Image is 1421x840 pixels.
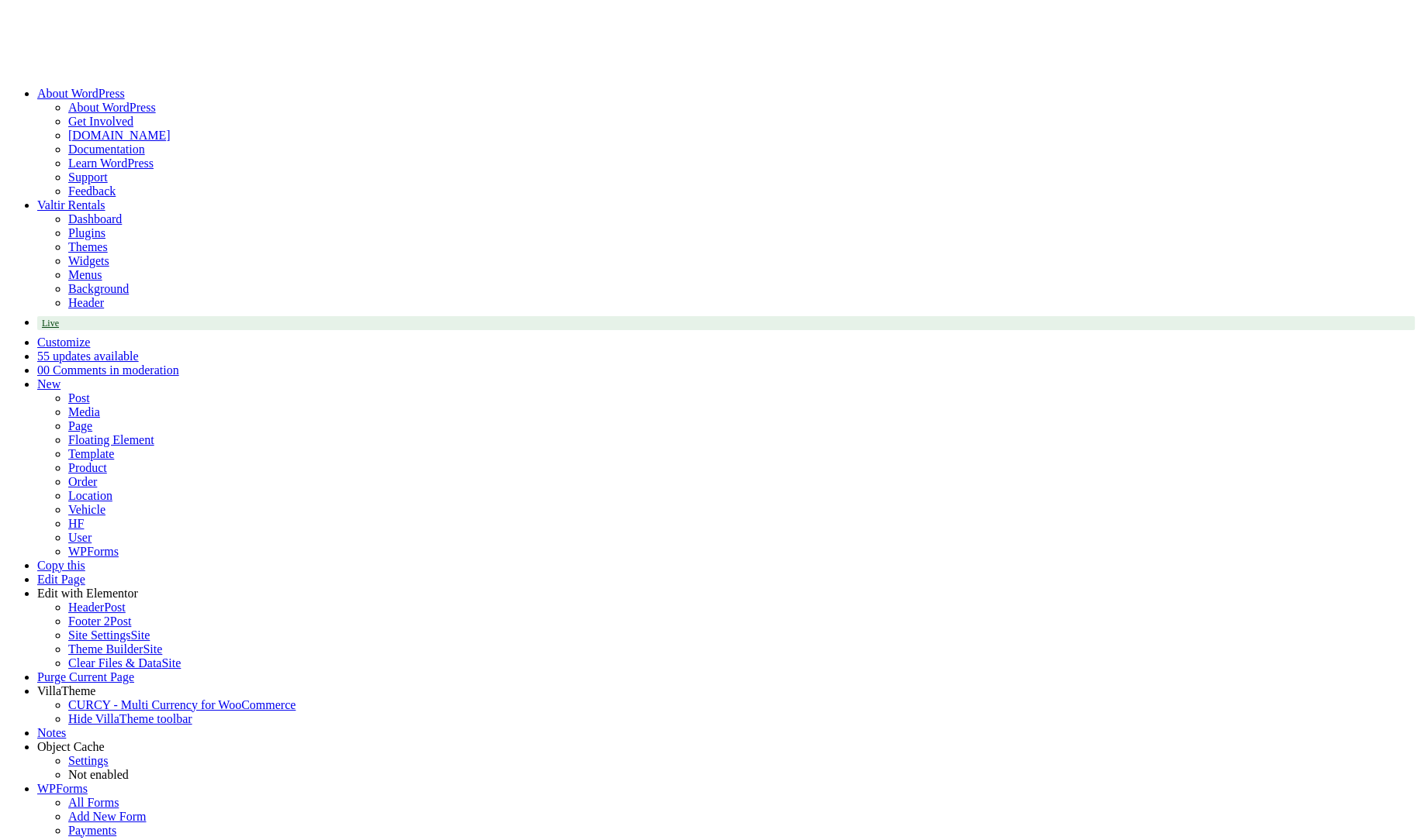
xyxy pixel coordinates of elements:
a: Post [68,391,90,405]
a: Copy this [37,559,85,572]
a: Purge Current Page [37,670,134,683]
ul: Valtir Rentals [37,212,1415,240]
a: Valtir Rentals [37,198,105,212]
a: HeaderPost [68,601,126,614]
a: Footer 2Post [68,615,131,628]
a: Order [68,475,97,488]
span: Site [130,628,150,642]
span: Edit with Elementor [37,587,138,600]
span: Post [104,601,126,614]
span: Footer 2 [68,615,110,628]
a: Edit Page [37,573,85,586]
span: 0 Comments in moderation [43,363,179,377]
ul: New [37,391,1415,559]
a: Background [68,282,129,295]
a: Dashboard [68,212,122,225]
a: Plugins [68,226,105,239]
a: Themes [68,240,108,253]
a: Get Involved [68,115,133,128]
a: Notes [37,726,66,739]
span: 5 [37,349,43,363]
a: Customize [37,336,90,349]
a: WPForms [68,545,119,558]
a: Payments [68,824,116,837]
a: Widgets [68,254,109,267]
a: CURCY - Multi Currency for WooCommerce [68,698,296,711]
a: About WordPress [68,101,156,114]
a: User [68,531,92,544]
span: Clear Files & Data [68,656,161,670]
ul: About WordPress [37,101,1415,129]
a: Page [68,419,92,432]
span: Post [110,615,132,628]
a: Floating Element [68,433,154,446]
span: New [37,377,61,391]
a: WPForms [37,782,88,795]
span: Site [161,656,181,670]
a: Clear Files & DataSite [68,656,181,670]
span: Theme Builder [68,642,143,656]
a: Site SettingsSite [68,628,150,642]
a: Menus [68,268,102,281]
span: Site Settings [68,628,130,642]
div: Status: Not enabled [68,768,1415,782]
span: 5 updates available [43,349,139,363]
div: VillaTheme [37,684,1415,698]
a: Vehicle [68,503,105,516]
a: Learn WordPress [68,157,154,170]
a: Product [68,461,107,474]
a: Location [68,489,112,502]
a: Documentation [68,143,145,156]
a: Live [37,316,1415,330]
ul: About WordPress [37,129,1415,198]
a: All Forms [68,796,119,809]
a: HF [68,517,84,530]
span: 0 [37,363,43,377]
span: About WordPress [37,87,125,100]
span: Site [143,642,162,656]
span: Header [68,601,104,614]
a: Media [68,405,100,418]
a: [DOMAIN_NAME] [68,129,171,142]
a: Feedback [68,184,116,198]
div: Object Cache [37,740,1415,754]
a: Add New Form [68,810,146,823]
a: Theme BuilderSite [68,642,162,656]
span: Hide VillaTheme toolbar [68,712,192,725]
a: Settings [68,754,109,767]
a: Header [68,296,104,309]
ul: Valtir Rentals [37,240,1415,310]
a: Template [68,447,114,460]
a: Support [68,170,108,184]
